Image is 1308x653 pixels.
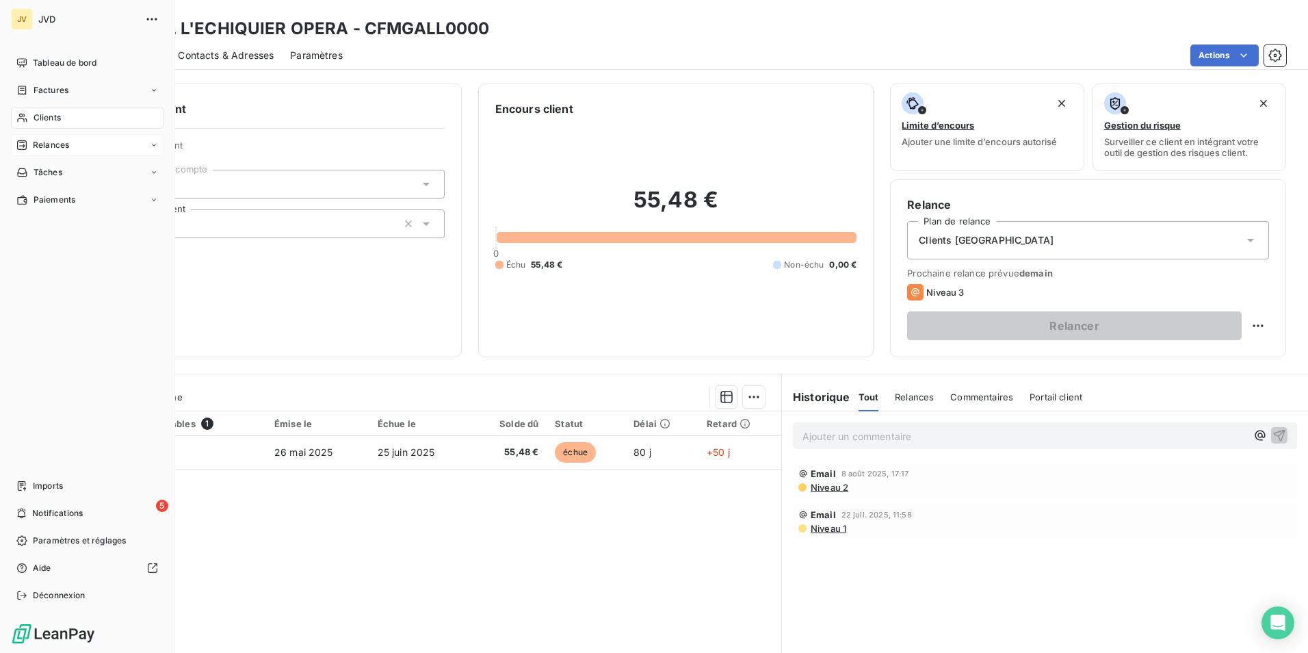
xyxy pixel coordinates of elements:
span: Tableau de bord [33,57,96,69]
span: Imports [33,480,63,492]
a: Relances [11,134,163,156]
span: 1 [201,418,213,430]
span: Contacts & Adresses [178,49,274,62]
a: Clients [11,107,163,129]
h6: Encours client [495,101,573,117]
span: échue [555,442,596,463]
a: Paiements [11,189,163,211]
img: Logo LeanPay [11,623,96,645]
a: Factures [11,79,163,101]
h6: Informations client [83,101,445,117]
span: Paiements [34,194,75,206]
span: Tout [859,392,879,402]
span: Relances [895,392,934,402]
button: Actions [1190,44,1259,66]
span: Commentaires [950,392,1013,402]
span: Non-échu [784,259,824,271]
span: 55,48 € [531,259,562,271]
span: Échu [506,259,526,271]
span: Déconnexion [33,589,86,602]
a: Aide [11,557,163,579]
span: Ajouter une limite d’encours autorisé [902,136,1057,147]
div: Statut [555,418,617,429]
span: 22 juil. 2025, 11:58 [841,511,912,519]
div: Open Intercom Messenger [1261,606,1294,639]
span: Niveau 2 [809,482,848,493]
div: Pièces comptables [110,418,258,430]
a: Tableau de bord [11,52,163,74]
span: Niveau 1 [809,523,846,534]
span: JVD [38,14,137,25]
span: Aide [33,562,51,574]
a: Tâches [11,162,163,183]
span: Paramètres [290,49,343,62]
span: +50 j [707,446,730,458]
span: Paramètres et réglages [33,535,126,547]
div: JV [11,8,33,30]
span: Factures [34,84,68,97]
a: Imports [11,475,163,497]
span: demain [1019,268,1053,279]
h6: Historique [782,389,850,405]
span: Niveau 3 [926,287,964,298]
span: Limite d’encours [902,120,974,131]
button: Relancer [907,311,1242,340]
span: Surveiller ce client en intégrant votre outil de gestion des risques client. [1104,136,1274,158]
span: 26 mai 2025 [274,446,333,458]
span: Tâches [34,166,62,179]
span: Email [811,509,836,520]
span: Email [811,468,836,479]
h3: HOTEL L'ECHIQUIER OPERA - CFMGALL0000 [120,16,490,41]
span: Clients [34,112,61,124]
div: Solde dû [479,418,539,429]
span: Notifications [32,507,83,520]
span: Propriétés Client [110,140,445,159]
span: Clients [GEOGRAPHIC_DATA] [919,233,1054,247]
span: 25 juin 2025 [378,446,435,458]
span: 0 [493,248,499,259]
span: 0,00 € [829,259,856,271]
h6: Relance [907,196,1269,213]
div: Retard [707,418,773,429]
a: Paramètres et réglages [11,530,163,552]
button: Limite d’encoursAjouter une limite d’encours autorisé [890,84,1084,171]
span: 8 août 2025, 17:17 [841,470,909,478]
button: Gestion du risqueSurveiller ce client en intégrant votre outil de gestion des risques client. [1093,84,1286,171]
span: Relances [33,139,69,151]
span: Prochaine relance prévue [907,268,1269,279]
div: Délai [633,418,690,429]
span: 55,48 € [479,446,539,459]
div: Émise le [274,418,361,429]
h2: 55,48 € [495,186,857,227]
span: Portail client [1030,392,1082,402]
div: Échue le [378,418,462,429]
span: Gestion du risque [1104,120,1181,131]
span: 5 [156,500,168,512]
span: 80 j [633,446,651,458]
